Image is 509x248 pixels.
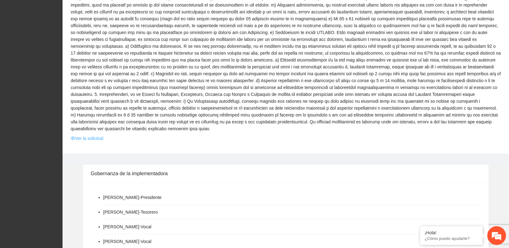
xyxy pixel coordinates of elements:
div: Minimizar ventana de chat en vivo [103,3,118,18]
span: Estamos en línea. [36,83,86,146]
div: Gobernanza de la implementadora [91,165,481,182]
textarea: Escriba su mensaje y pulse “Intro” [3,171,119,192]
li: [PERSON_NAME] - Presidente [103,194,162,201]
a: eyeVer la solicitud [71,135,103,142]
span: eye [71,136,75,141]
p: ¿Cómo puedo ayudarte? [425,236,478,241]
div: Chatee con nosotros ahora [33,32,105,40]
li: [PERSON_NAME] - Vocal [103,223,151,230]
li: [PERSON_NAME] - Vocal [103,238,151,245]
div: ¡Hola! [425,230,478,235]
li: [PERSON_NAME] - Tesorero [103,209,158,216]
